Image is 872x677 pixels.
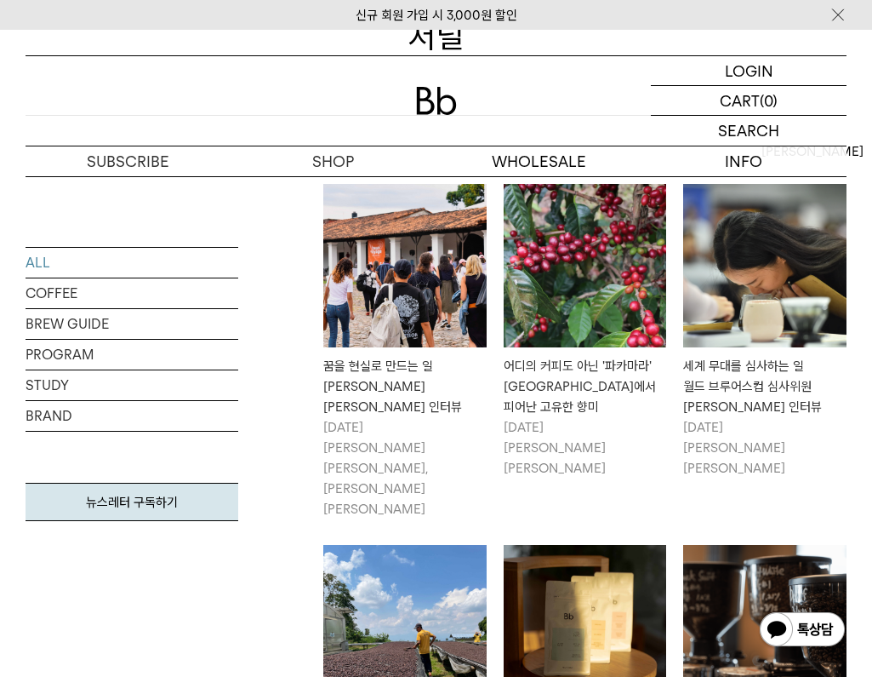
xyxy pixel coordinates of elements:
[356,8,517,23] a: 신규 회원 가입 시 3,000원 할인
[26,278,238,308] a: COFFEE
[26,370,238,400] a: STUDY
[720,86,760,115] p: CART
[323,184,487,519] a: 꿈을 현실로 만드는 일빈보야지 탁승희 대표 인터뷰 꿈을 현실로 만드는 일[PERSON_NAME] [PERSON_NAME] 인터뷰 [DATE][PERSON_NAME] [PERS...
[504,184,667,347] img: 어디의 커피도 아닌 '파카마라'엘살바도르에서 피어난 고유한 향미
[26,309,238,339] a: BREW GUIDE
[323,184,487,347] img: 꿈을 현실로 만드는 일빈보야지 탁승희 대표 인터뷰
[26,483,238,521] a: 뉴스레터 구독하기
[26,248,238,278] a: ALL
[26,146,231,176] a: SUBSCRIBE
[436,146,641,176] p: WHOLESALE
[231,146,436,176] a: SHOP
[26,401,238,431] a: BRAND
[641,146,846,176] p: INFO
[26,340,238,370] a: PROGRAM
[504,417,667,479] p: [DATE] [PERSON_NAME] [PERSON_NAME]
[683,417,846,479] p: [DATE] [PERSON_NAME] [PERSON_NAME]
[760,86,778,115] p: (0)
[683,184,846,479] a: 세계 무대를 심사하는 일월드 브루어스컵 심사위원 크리스티 인터뷰 세계 무대를 심사하는 일월드 브루어스컵 심사위원 [PERSON_NAME] 인터뷰 [DATE][PERSON_NA...
[758,611,846,651] img: 카카오톡 채널 1:1 채팅 버튼
[504,356,667,417] div: 어디의 커피도 아닌 '파카마라' [GEOGRAPHIC_DATA]에서 피어난 고유한 향미
[725,56,773,85] p: LOGIN
[416,87,457,115] img: 로고
[718,116,779,146] p: SEARCH
[683,184,846,347] img: 세계 무대를 심사하는 일월드 브루어스컵 심사위원 크리스티 인터뷰
[323,356,487,417] div: 꿈을 현실로 만드는 일 [PERSON_NAME] [PERSON_NAME] 인터뷰
[683,356,846,417] div: 세계 무대를 심사하는 일 월드 브루어스컵 심사위원 [PERSON_NAME] 인터뷰
[504,184,667,479] a: 어디의 커피도 아닌 '파카마라'엘살바도르에서 피어난 고유한 향미 어디의 커피도 아닌 '파카마라'[GEOGRAPHIC_DATA]에서 피어난 고유한 향미 [DATE][PERSON...
[323,417,487,519] p: [DATE] [PERSON_NAME] [PERSON_NAME], [PERSON_NAME] [PERSON_NAME]
[651,86,846,116] a: CART (0)
[651,56,846,86] a: LOGIN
